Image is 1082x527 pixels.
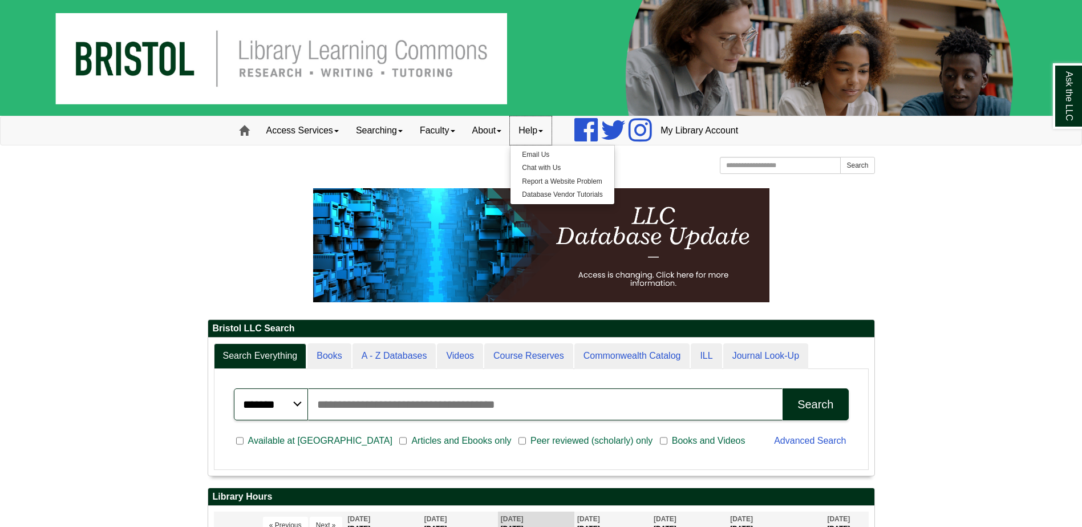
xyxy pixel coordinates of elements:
[244,434,397,448] span: Available at [GEOGRAPHIC_DATA]
[510,175,614,188] a: Report a Website Problem
[660,436,667,446] input: Books and Videos
[258,116,347,145] a: Access Services
[484,343,573,369] a: Course Reserves
[347,116,411,145] a: Searching
[723,343,808,369] a: Journal Look-Up
[236,436,244,446] input: Available at [GEOGRAPHIC_DATA]
[407,434,516,448] span: Articles and Ebooks only
[208,320,874,338] h2: Bristol LLC Search
[652,116,747,145] a: My Library Account
[783,388,848,420] button: Search
[352,343,436,369] a: A - Z Databases
[313,188,769,302] img: HTML tutorial
[510,148,614,161] a: Email Us
[827,515,850,523] span: [DATE]
[577,515,600,523] span: [DATE]
[501,515,524,523] span: [DATE]
[307,343,351,369] a: Books
[526,434,657,448] span: Peer reviewed (scholarly) only
[411,116,464,145] a: Faculty
[214,343,307,369] a: Search Everything
[518,436,526,446] input: Peer reviewed (scholarly) only
[774,436,846,445] a: Advanced Search
[399,436,407,446] input: Articles and Ebooks only
[348,515,371,523] span: [DATE]
[840,157,874,174] button: Search
[654,515,676,523] span: [DATE]
[574,343,690,369] a: Commonwealth Catalog
[424,515,447,523] span: [DATE]
[797,398,833,411] div: Search
[510,161,614,175] a: Chat with Us
[730,515,753,523] span: [DATE]
[510,116,552,145] a: Help
[691,343,722,369] a: ILL
[464,116,510,145] a: About
[208,488,874,506] h2: Library Hours
[437,343,483,369] a: Videos
[510,188,614,201] a: Database Vendor Tutorials
[667,434,750,448] span: Books and Videos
